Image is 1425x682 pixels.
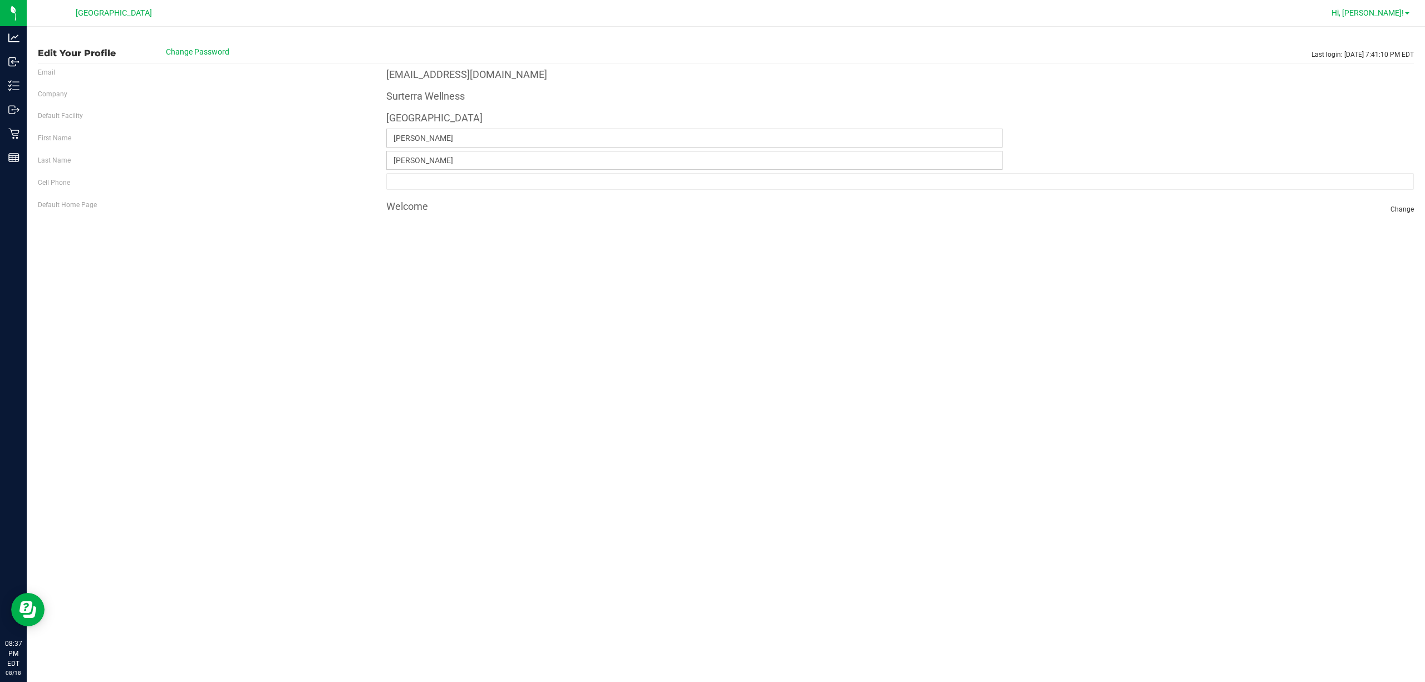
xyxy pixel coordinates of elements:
span: Edit Your Profile [38,48,127,58]
span: [GEOGRAPHIC_DATA] [76,8,152,18]
label: Email [38,67,55,77]
p: 08/18 [5,669,22,677]
span: Last login: [DATE] 7:41:10 PM EDT [1311,50,1414,60]
p: 08:37 PM EDT [5,639,22,669]
inline-svg: Analytics [8,32,19,43]
label: Default Facility [38,111,83,121]
span: Change [1390,204,1414,214]
label: Last Name [38,155,71,165]
button: Change Password [142,42,253,61]
label: Default Home Page [38,200,97,210]
h4: Welcome [386,201,1414,212]
inline-svg: Inventory [8,80,19,91]
inline-svg: Retail [8,128,19,139]
inline-svg: Reports [8,152,19,163]
inline-svg: Inbound [8,56,19,67]
h4: [EMAIL_ADDRESS][DOMAIN_NAME] [386,69,547,80]
label: Company [38,89,67,99]
h4: Surterra Wellness [386,91,465,102]
span: Hi, [PERSON_NAME]! [1331,8,1404,17]
span: Change Password [166,47,229,56]
label: Cell Phone [38,178,70,188]
iframe: Resource center [11,593,45,626]
label: First Name [38,133,71,143]
input: Format: (999) 999-9999 [386,173,1414,190]
h4: [GEOGRAPHIC_DATA] [386,112,1414,124]
inline-svg: Outbound [8,104,19,115]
